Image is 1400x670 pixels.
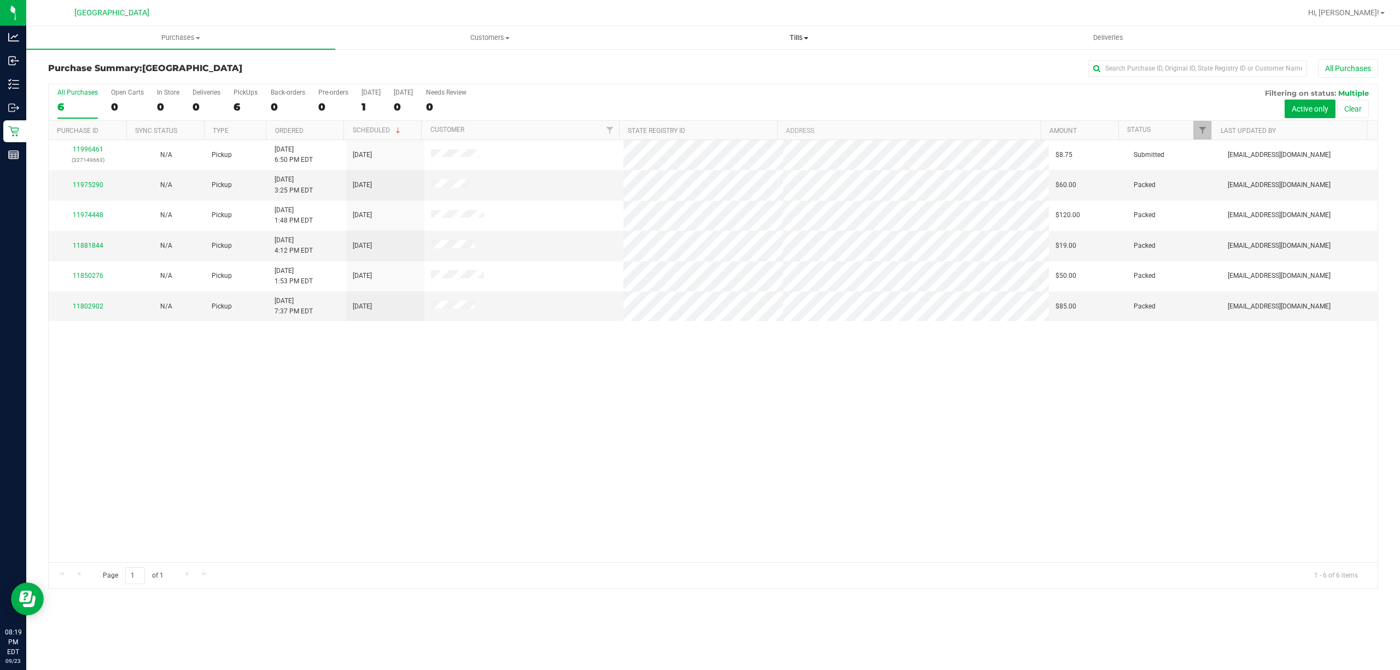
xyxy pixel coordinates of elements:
button: Clear [1337,100,1369,118]
div: 1 [361,101,381,113]
span: Pickup [212,301,232,312]
span: $60.00 [1055,180,1076,190]
a: State Registry ID [628,127,685,135]
span: Page of 1 [94,567,172,584]
span: Not Applicable [160,151,172,159]
a: Scheduled [353,126,402,134]
span: [DATE] 1:48 PM EDT [275,205,313,226]
span: Hi, [PERSON_NAME]! [1308,8,1379,17]
a: Amount [1049,127,1077,135]
span: Packed [1134,301,1156,312]
span: Not Applicable [160,181,172,189]
iframe: Resource center [11,582,44,615]
button: N/A [160,180,172,190]
a: 11975290 [73,181,103,189]
div: 0 [318,101,348,113]
div: [DATE] [361,89,381,96]
div: Deliveries [192,89,220,96]
span: [EMAIL_ADDRESS][DOMAIN_NAME] [1228,271,1331,281]
span: Packed [1134,241,1156,251]
p: (327149663) [55,155,120,165]
div: All Purchases [57,89,98,96]
span: [EMAIL_ADDRESS][DOMAIN_NAME] [1228,180,1331,190]
span: Pickup [212,241,232,251]
span: [DATE] [353,241,372,251]
a: 11974448 [73,211,103,219]
inline-svg: Inbound [8,55,19,66]
button: N/A [160,301,172,312]
span: Not Applicable [160,211,172,219]
span: Packed [1134,180,1156,190]
a: Filter [601,121,619,139]
span: Packed [1134,271,1156,281]
span: Pickup [212,180,232,190]
a: Deliveries [954,26,1263,49]
span: $50.00 [1055,271,1076,281]
span: [DATE] 7:37 PM EDT [275,296,313,317]
inline-svg: Outbound [8,102,19,113]
span: [DATE] [353,301,372,312]
span: [GEOGRAPHIC_DATA] [74,8,149,18]
p: 08:19 PM EDT [5,627,21,657]
span: Filtering on status: [1265,89,1336,97]
div: In Store [157,89,179,96]
div: 6 [57,101,98,113]
span: Pickup [212,150,232,160]
div: Pre-orders [318,89,348,96]
div: [DATE] [394,89,413,96]
span: Not Applicable [160,242,172,249]
span: [DATE] [353,271,372,281]
button: Active only [1285,100,1335,118]
input: Search Purchase ID, Original ID, State Registry ID or Customer Name... [1088,60,1307,77]
span: $120.00 [1055,210,1080,220]
span: 1 - 6 of 6 items [1305,567,1367,584]
p: 09/23 [5,657,21,665]
a: Last Updated By [1221,127,1276,135]
span: Pickup [212,210,232,220]
span: [DATE] [353,150,372,160]
a: Type [213,127,229,135]
div: 0 [111,101,144,113]
div: Back-orders [271,89,305,96]
a: Filter [1193,121,1211,139]
a: 11996461 [73,145,103,153]
span: Not Applicable [160,272,172,279]
span: $85.00 [1055,301,1076,312]
span: Submitted [1134,150,1164,160]
h3: Purchase Summary: [48,63,492,73]
a: Customers [335,26,644,49]
a: Ordered [275,127,304,135]
button: N/A [160,271,172,281]
button: N/A [160,241,172,251]
div: 0 [394,101,413,113]
a: Status [1127,126,1151,133]
span: $8.75 [1055,150,1072,160]
button: N/A [160,150,172,160]
inline-svg: Reports [8,149,19,160]
span: [DATE] 1:53 PM EDT [275,266,313,287]
div: Open Carts [111,89,144,96]
span: $19.00 [1055,241,1076,251]
span: [DATE] [353,210,372,220]
span: Purchases [26,33,335,43]
span: Customers [336,33,644,43]
a: Sync Status [135,127,177,135]
div: 6 [234,101,258,113]
div: PickUps [234,89,258,96]
span: Tills [645,33,953,43]
span: [EMAIL_ADDRESS][DOMAIN_NAME] [1228,210,1331,220]
span: Pickup [212,271,232,281]
a: Customer [430,126,464,133]
div: 0 [426,101,466,113]
span: [EMAIL_ADDRESS][DOMAIN_NAME] [1228,301,1331,312]
inline-svg: Retail [8,126,19,137]
div: 0 [157,101,179,113]
a: Purchases [26,26,335,49]
input: 1 [125,567,145,584]
a: Tills [644,26,953,49]
button: All Purchases [1318,59,1378,78]
th: Address [777,121,1041,140]
inline-svg: Analytics [8,32,19,43]
span: [EMAIL_ADDRESS][DOMAIN_NAME] [1228,150,1331,160]
span: [DATE] 3:25 PM EDT [275,174,313,195]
